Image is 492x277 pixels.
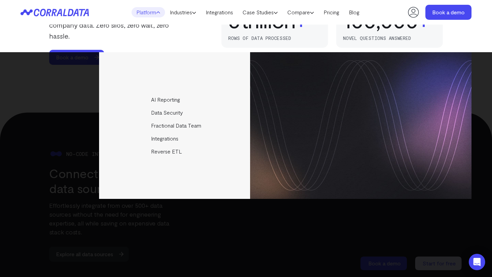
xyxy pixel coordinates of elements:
a: Integrations [201,7,238,17]
a: Fractional Data Team [99,119,251,132]
p: novel questions answered [343,35,436,41]
span: + [295,8,306,32]
a: Pricing [319,7,344,17]
span: Book a demo [49,50,95,65]
a: Industries [165,7,201,17]
a: Integrations [99,132,251,145]
p: rows of data processed [228,35,321,41]
a: Book a demo [49,50,110,65]
a: Book a demo [425,5,471,20]
span: trillion [241,8,295,32]
span: + [418,8,429,32]
a: Compare [283,7,319,17]
div: Open Intercom Messenger [469,254,485,270]
a: Data Security [99,106,251,119]
a: AI Reporting [99,93,251,106]
a: Case Studies [238,7,283,17]
a: Platform [132,7,165,17]
a: Reverse ETL [99,145,251,158]
a: Blog [344,7,364,17]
